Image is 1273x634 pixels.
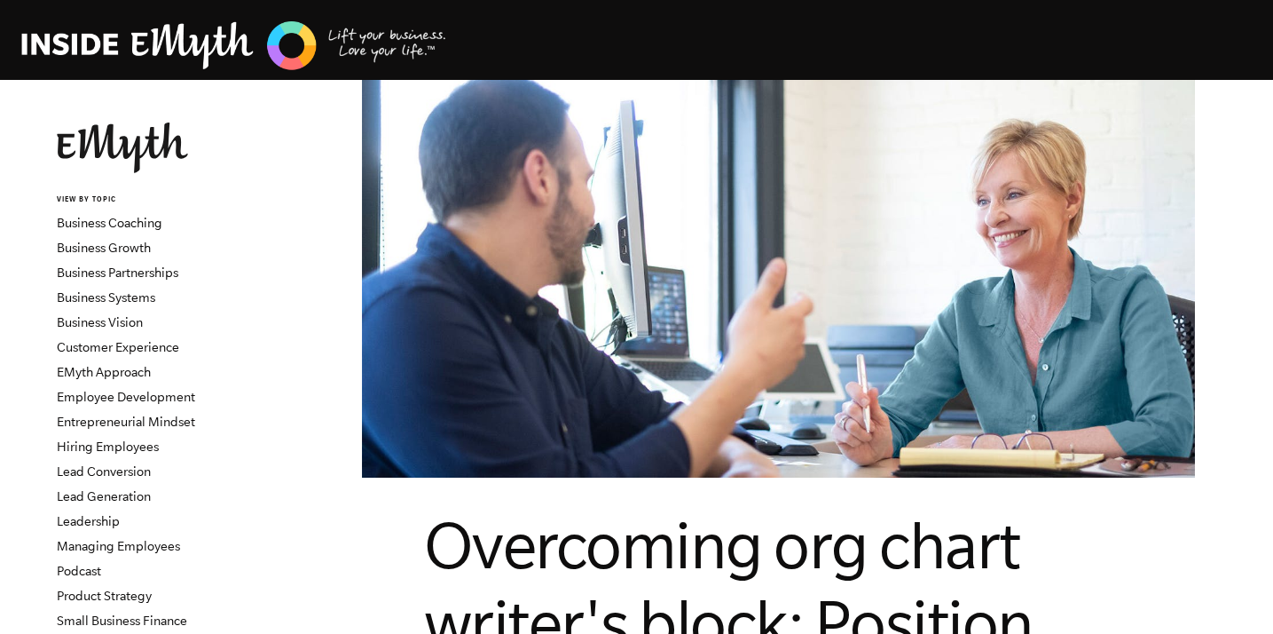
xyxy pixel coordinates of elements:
a: Product Strategy [57,589,152,603]
a: EMyth Approach [57,365,151,379]
a: Managing Employees [57,539,180,553]
a: Lead Conversion [57,464,151,479]
a: Podcast [57,564,101,578]
a: Business Systems [57,290,155,305]
a: Customer Experience [57,340,179,354]
a: Lead Generation [57,489,151,503]
a: Business Coaching [57,216,162,230]
a: Employee Development [57,390,195,404]
h6: VIEW BY TOPIC [57,194,271,206]
a: Small Business Finance [57,614,187,628]
img: EMyth [57,123,188,173]
a: Leadership [57,514,120,528]
a: Business Vision [57,315,143,329]
a: Business Growth [57,241,151,255]
img: EMyth Business Coaching [21,19,447,73]
a: Entrepreneurial Mindset [57,415,195,429]
a: Hiring Employees [57,440,159,454]
a: Business Partnerships [57,265,178,280]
